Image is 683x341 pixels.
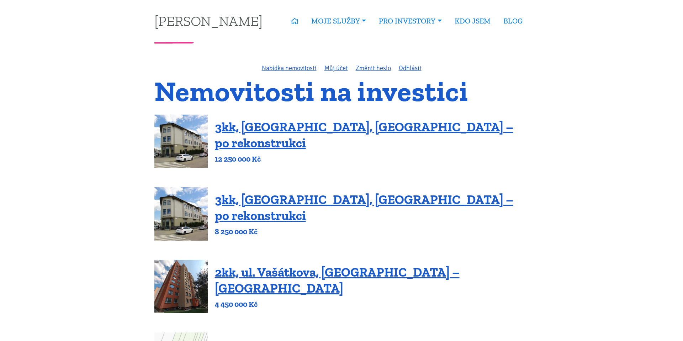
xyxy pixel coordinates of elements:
[305,13,372,29] a: MOJE SLUŽBY
[372,13,448,29] a: PRO INVESTORY
[448,13,497,29] a: KDO JSEM
[324,64,348,72] a: Můj účet
[154,14,263,28] a: [PERSON_NAME]
[215,299,529,309] p: 4 450 000 Kč
[215,192,513,223] a: 3kk, [GEOGRAPHIC_DATA], [GEOGRAPHIC_DATA] – po rekonstrukci
[356,64,391,72] a: Změnit heslo
[215,154,529,164] p: 12 250 000 Kč
[215,264,460,296] a: 2kk, ul. Vašátkova, [GEOGRAPHIC_DATA] – [GEOGRAPHIC_DATA]
[215,227,529,237] p: 8 250 000 Kč
[215,119,513,151] a: 3kk, [GEOGRAPHIC_DATA], [GEOGRAPHIC_DATA] – po rekonstrukci
[399,64,422,72] a: Odhlásit
[262,64,317,72] a: Nabídka nemovitostí
[154,79,529,103] h1: Nemovitosti na investici
[497,13,529,29] a: BLOG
